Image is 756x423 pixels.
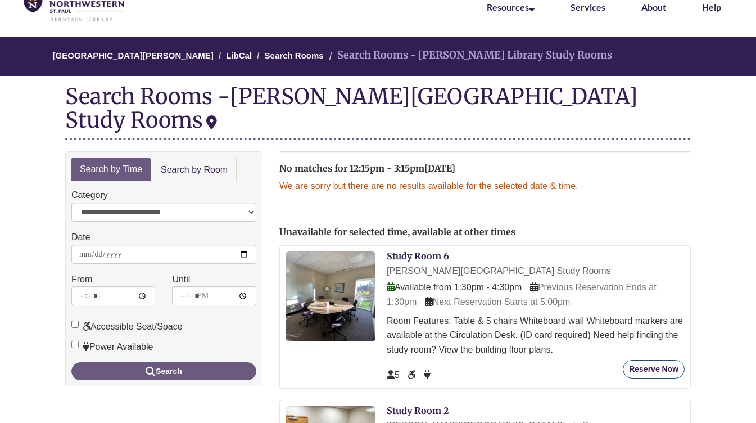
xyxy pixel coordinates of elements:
[71,157,151,182] a: Search by Time
[387,370,400,380] span: The capacity of this space
[65,37,691,76] nav: Breadcrumb
[71,272,92,287] label: From
[71,362,256,380] button: Search
[387,314,685,357] div: Room Features: Table & 5 chairs Whiteboard wall Whiteboard markers are available at the Circulati...
[71,321,79,328] input: Accessible Seat/Space
[152,157,237,183] a: Search by Room
[623,360,685,379] button: Reserve Now
[487,2,535,12] a: Resources
[71,340,153,354] label: Power Available
[326,47,612,64] li: Search Rooms - [PERSON_NAME] Library Study Rooms
[279,164,691,174] h2: No matches for 12:15pm - 3:15pm[DATE]
[71,319,183,334] label: Accessible Seat/Space
[387,282,522,292] span: Available from 1:30pm - 4:30pm
[279,227,691,237] h2: Unavailable for selected time, available at other times
[265,51,324,60] a: Search Rooms
[65,84,691,139] div: Search Rooms -
[408,370,418,380] span: Accessible Seat/Space
[172,272,190,287] label: Until
[286,251,375,341] img: Study Room 6
[279,179,691,193] p: We are sorry but there are no results available for the selected date & time.
[387,282,657,307] span: Previous Reservation Ends at 1:30pm
[424,370,431,380] span: Power Available
[387,250,449,262] a: Study Room 6
[425,297,571,307] span: Next Reservation Starts at 5:00pm
[571,2,605,12] a: Services
[53,51,214,60] a: [GEOGRAPHIC_DATA][PERSON_NAME]
[387,264,685,278] div: [PERSON_NAME][GEOGRAPHIC_DATA] Study Rooms
[702,2,721,12] a: Help
[387,405,449,416] a: Study Room 2
[71,230,90,245] label: Date
[71,188,108,202] label: Category
[71,341,79,348] input: Power Available
[641,2,666,12] a: About
[65,83,638,133] div: [PERSON_NAME][GEOGRAPHIC_DATA] Study Rooms
[226,51,252,60] a: LibCal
